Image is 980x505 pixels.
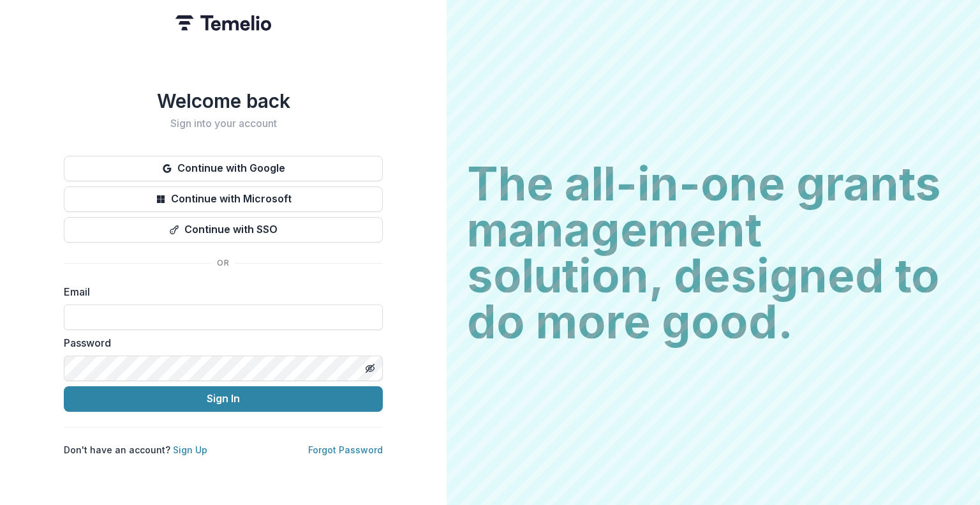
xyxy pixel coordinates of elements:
label: Password [64,335,375,350]
button: Toggle password visibility [360,358,380,379]
button: Continue with Google [64,156,383,181]
button: Sign In [64,386,383,412]
label: Email [64,284,375,299]
h1: Welcome back [64,89,383,112]
h2: Sign into your account [64,117,383,130]
img: Temelio [175,15,271,31]
button: Continue with SSO [64,217,383,243]
a: Forgot Password [308,444,383,455]
a: Sign Up [173,444,207,455]
p: Don't have an account? [64,443,207,456]
button: Continue with Microsoft [64,186,383,212]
